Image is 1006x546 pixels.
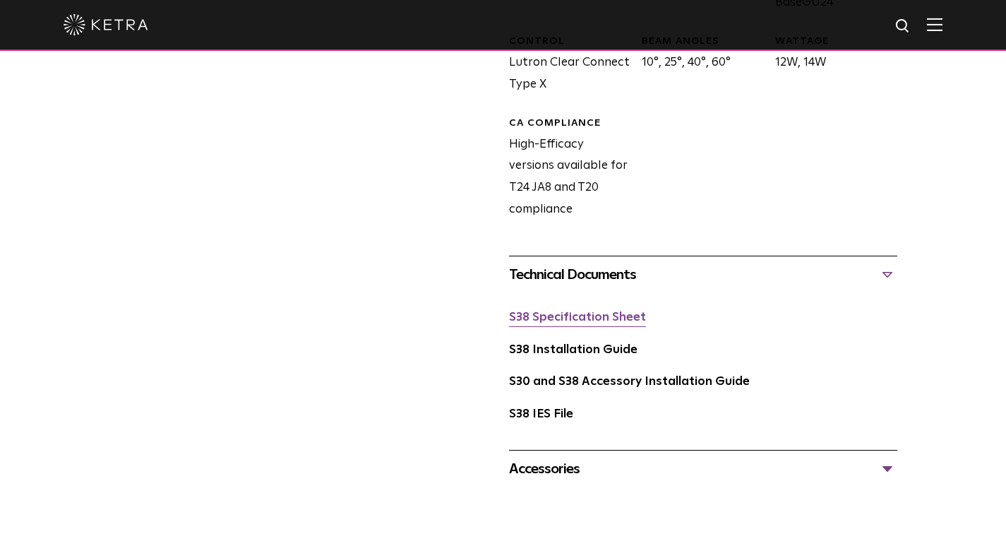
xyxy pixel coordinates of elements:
[631,35,765,95] div: 10°, 25°, 40°, 60°
[509,344,637,356] a: S38 Installation Guide
[765,35,898,95] div: 12W, 14W
[509,408,573,420] a: S38 IES File
[509,376,750,388] a: S30 and S38 Accessory Installation Guide
[927,18,942,31] img: Hamburger%20Nav.svg
[64,14,148,35] img: ketra-logo-2019-white
[509,311,646,324] a: S38 Specification Sheet
[894,18,912,35] img: search icon
[498,35,632,95] div: Lutron Clear Connect Type X
[509,117,632,131] div: CA Compliance
[509,263,898,286] div: Technical Documents
[498,117,632,220] div: High-Efficacy versions available for T24 JA8 and T20 compliance
[509,458,898,480] div: Accessories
